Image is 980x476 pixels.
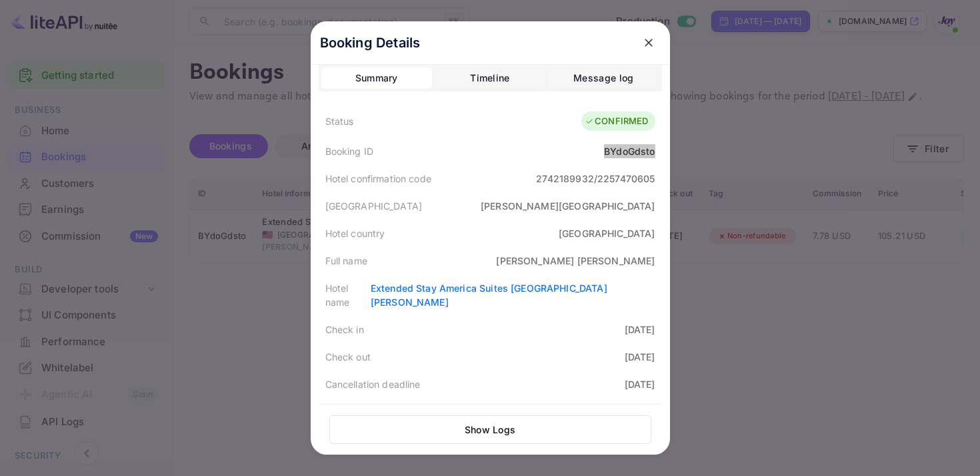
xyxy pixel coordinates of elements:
div: Summary [355,70,398,86]
div: CONFIRMED [585,115,648,128]
div: [GEOGRAPHIC_DATA] [559,226,655,240]
div: Hotel name [325,281,371,309]
div: 2742189932/2257470605 [536,172,655,186]
div: Status [325,114,354,128]
div: [PERSON_NAME][GEOGRAPHIC_DATA] [481,199,655,213]
div: [GEOGRAPHIC_DATA] [325,199,423,213]
p: Booking Details [320,33,421,53]
div: Cancellation deadline [325,377,421,391]
div: [DATE] [625,377,655,391]
div: BYdoGdsto [604,144,655,158]
div: Hotel confirmation code [325,172,431,186]
div: Timeline [470,70,509,86]
div: Check in [325,322,364,336]
button: Show Logs [329,415,651,444]
div: Message log [573,70,633,86]
button: Summary [321,67,432,89]
div: Hotel country [325,226,385,240]
div: [DATE] [625,322,655,336]
button: close [637,31,661,55]
a: Extended Stay America Suites [GEOGRAPHIC_DATA][PERSON_NAME] [371,282,607,308]
div: [PERSON_NAME] [PERSON_NAME] [496,254,655,268]
div: Check out [325,350,371,364]
button: Message log [548,67,659,89]
div: [DATE] [625,350,655,364]
button: Timeline [435,67,545,89]
div: Full name [325,254,367,268]
div: Booking ID [325,144,374,158]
